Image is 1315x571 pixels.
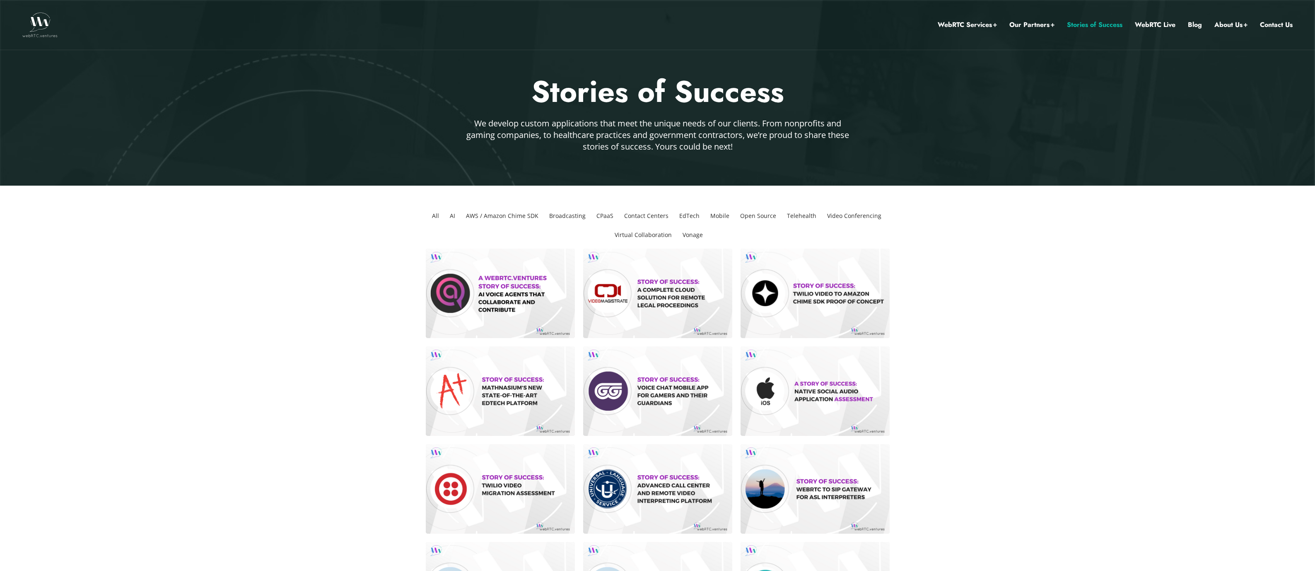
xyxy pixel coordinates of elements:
li: Video Conferencing [824,206,885,225]
p: We develop custom applications that meet the unique needs of our clients. From nonprofits and gam... [464,118,852,152]
a: About Us [1214,19,1247,30]
li: AI [446,206,458,225]
a: Stories of Success [1067,19,1122,30]
li: Vonage [679,225,706,244]
li: Virtual Collaboration [611,225,675,244]
a: WebRTC Live [1135,19,1175,30]
li: Contact Centers [621,206,672,225]
a: WebRTC Services [938,19,997,30]
a: Contact Us [1260,19,1293,30]
img: WebRTC.ventures [22,12,58,37]
a: Story of Success Voice Chat Mobile App for Gamers and their Guardians [583,346,732,436]
a: Blog [1188,19,1202,30]
a: Story of Success Advanced Call Center and Remote Video Interpreting Platform [583,444,732,534]
li: EdTech [676,206,703,225]
a: Twilio Video Migration Assessment [426,444,575,534]
h2: Stories of Success [415,73,900,111]
a: Native iOS Social Audio App Assessment [741,346,890,436]
li: Mobile [707,206,733,225]
li: Telehealth [784,206,820,225]
a: Our Partners [1009,19,1054,30]
li: Broadcasting [546,206,589,225]
li: Open Source [737,206,779,225]
a: Story of success: Mathnasium‘s new State-of-the-Art EdTech Platform [426,346,575,436]
li: All [429,206,442,225]
li: AWS / Amazon Chime SDK [463,206,542,225]
li: CPaaS [593,206,617,225]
